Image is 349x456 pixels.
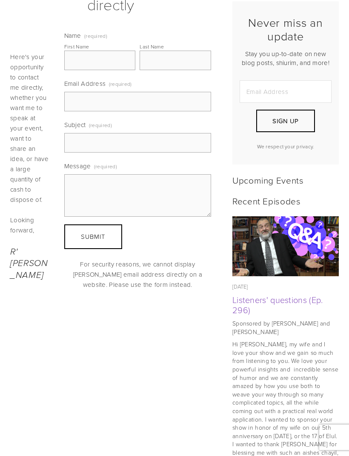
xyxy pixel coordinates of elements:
a: Listeners' questions (Ep. 296) [232,216,339,276]
div: Last Name [140,43,164,50]
input: Email Address [240,80,332,103]
p: Stay you up-to-date on new blog posts, shiurim, and more! [240,49,332,67]
span: Sign Up [272,116,298,125]
h2: Recent Episodes [232,195,339,206]
span: (required) [89,119,112,131]
span: Name [64,31,81,40]
button: SubmitSubmit [64,224,122,249]
img: Listeners' questions (Ep. 296) [232,211,339,282]
p: Sponsored by [PERSON_NAME] and [PERSON_NAME] [232,319,339,336]
p: Here's your opportunity to contact me directly, whether you want me to speak at your event, want ... [10,52,50,205]
span: Submit [81,232,105,241]
span: (required) [94,160,117,173]
em: R' [PERSON_NAME] [10,246,48,280]
span: (required) [109,78,132,90]
h2: Never miss an update [240,16,332,43]
button: Sign Up [256,110,315,132]
span: Message [64,161,91,170]
span: Subject [64,120,86,129]
time: [DATE] [232,283,248,290]
div: First Name [64,43,89,50]
p: We respect your privacy. [240,143,332,150]
p: Looking forward, [10,215,50,235]
a: Listeners' questions (Ep. 296) [232,294,323,316]
span: (required) [84,34,107,39]
p: For security reasons, we cannot display [PERSON_NAME] email address directly on a website. Please... [64,259,212,290]
h2: Upcoming Events [232,175,339,185]
span: Email Address [64,79,106,88]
